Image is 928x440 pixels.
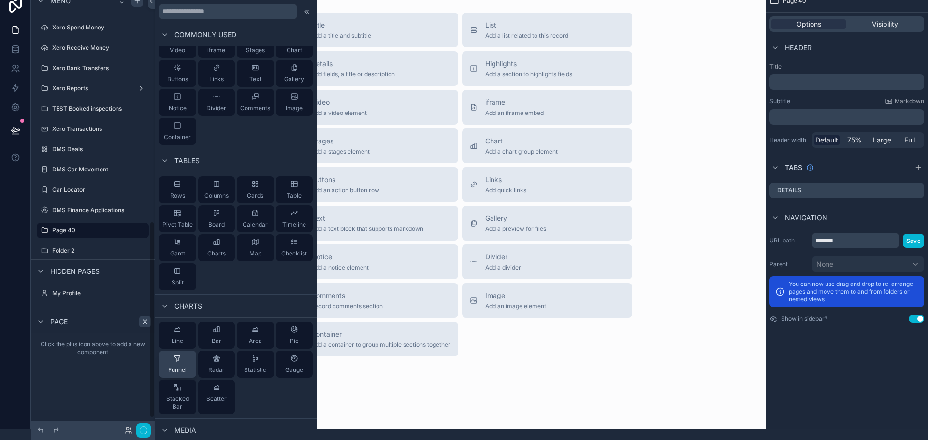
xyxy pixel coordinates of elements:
[162,221,193,228] span: Pivot Table
[311,341,450,349] span: Add a container to group multiple sections together
[485,148,558,156] span: Add a chart group element
[311,32,371,40] span: Add a title and subtitle
[462,206,632,241] button: GalleryAdd a preview for files
[52,145,147,153] label: DMS Deals
[290,337,299,345] span: Pie
[208,366,225,374] span: Radar
[174,30,236,40] span: Commonly used
[159,234,196,261] button: Gantt
[37,182,149,198] a: Car Locator
[769,237,808,244] label: URL path
[198,176,235,203] button: Columns
[249,250,261,257] span: Map
[311,136,370,146] span: Stages
[207,46,225,54] span: iframe
[209,75,224,83] span: Links
[198,205,235,232] button: Board
[873,135,891,145] span: Large
[785,43,812,53] span: Header
[485,32,568,40] span: Add a list related to this record
[276,89,313,116] button: Image
[159,176,196,203] button: Rows
[52,206,147,214] label: DMS Finance Applications
[198,89,235,116] button: Divider
[276,322,313,349] button: Pie
[52,24,147,31] label: Xero Spend Money
[816,259,833,269] span: None
[159,380,196,414] button: Stacked Bar
[167,75,188,83] span: Buttons
[311,264,369,271] span: Add a notice element
[288,13,458,47] button: TitleAdd a title and subtitle
[52,247,147,255] label: Folder 2
[174,156,200,166] span: Tables
[285,366,303,374] span: Gauge
[288,322,458,356] button: ContainerAdd a container to group multiple sections together
[485,98,544,107] span: iframe
[885,98,924,105] a: Markdown
[37,202,149,218] a: DMS Finance Applications
[174,426,196,435] span: Media
[777,186,801,194] label: Details
[170,250,185,257] span: Gantt
[769,74,924,90] div: scrollable content
[815,135,838,145] span: Default
[769,98,790,105] label: Subtitle
[769,260,808,268] label: Parent
[282,221,306,228] span: Timeline
[485,71,572,78] span: Add a section to highlights fields
[286,104,303,112] span: Image
[276,205,313,232] button: Timeline
[288,206,458,241] button: TextAdd a text block that supports markdown
[50,317,68,326] span: Page
[311,71,395,78] span: Add fields, a title or description
[462,283,632,318] button: ImageAdd an image element
[37,101,149,116] a: TEST Booked inspections
[287,46,302,54] span: Chart
[204,192,229,199] span: Columns
[172,337,183,345] span: Line
[240,104,270,112] span: Comments
[288,167,458,202] button: ButtonsAdd an action button row
[284,75,304,83] span: Gallery
[904,135,915,145] span: Full
[52,125,147,133] label: Xero Transactions
[462,128,632,163] button: ChartAdd a chart group element
[237,322,274,349] button: Area
[37,162,149,177] a: DMS Car Movement
[311,148,370,156] span: Add a stages element
[206,395,227,403] span: Scatter
[311,291,383,300] span: Comments
[311,252,369,262] span: Notice
[37,121,149,137] a: Xero Transactions
[247,192,263,199] span: Cards
[462,13,632,47] button: ListAdd a list related to this record
[37,142,149,157] a: DMS Deals
[159,118,196,145] button: Container
[311,98,367,107] span: Video
[174,301,202,311] span: Charts
[244,366,266,374] span: Statistic
[485,264,521,271] span: Add a divider
[52,166,147,173] label: DMS Car Movement
[164,133,191,141] span: Container
[163,395,192,411] span: Stacked Bar
[208,221,225,228] span: Board
[276,351,313,378] button: Gauge
[276,176,313,203] button: Table
[276,60,313,87] button: Gallery
[812,256,924,272] button: None
[237,351,274,378] button: Statistic
[781,315,827,323] label: Show in sidebar?
[159,60,196,87] button: Buttons
[311,59,395,69] span: Details
[198,234,235,261] button: Charts
[895,98,924,105] span: Markdown
[198,322,235,349] button: Bar
[50,267,100,276] span: Hidden pages
[169,104,187,112] span: Notice
[769,109,924,125] div: scrollable content
[785,163,802,172] span: Tabs
[237,205,274,232] button: Calendar
[52,105,147,113] label: TEST Booked inspections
